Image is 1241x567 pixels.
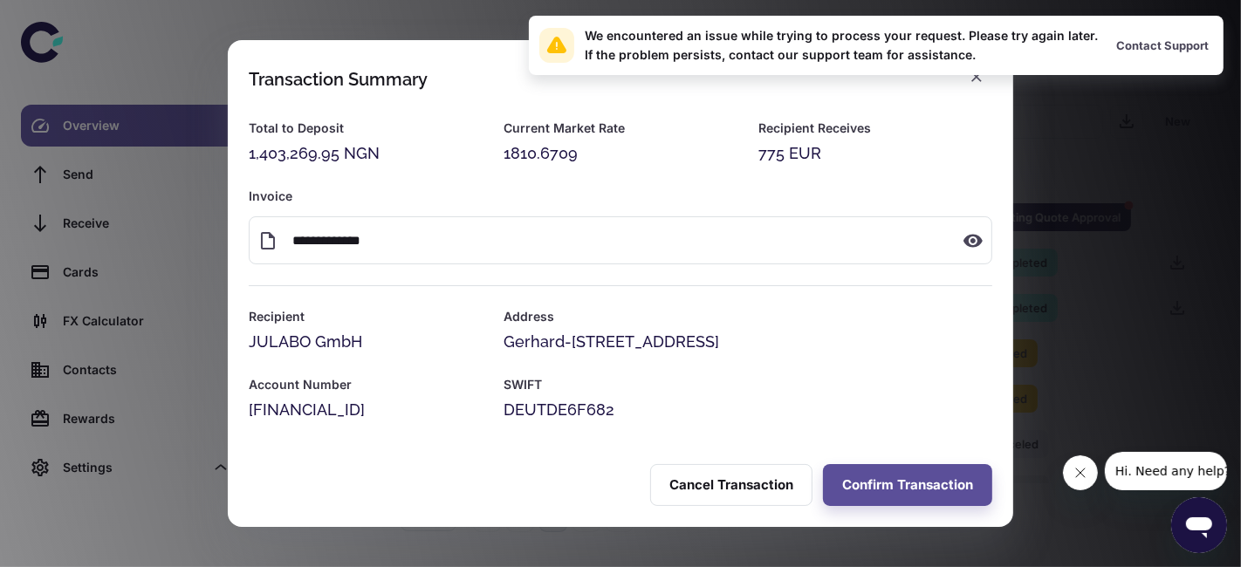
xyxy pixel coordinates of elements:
[504,307,992,326] h6: Address
[1171,497,1227,553] iframe: Button to launch messaging window
[249,330,483,354] div: JULABO GmbH
[249,187,992,206] h6: Invoice
[249,398,483,422] div: [FINANCIAL_ID]
[249,141,483,166] div: 1,403,269.95 NGN
[823,464,992,506] button: Confirm Transaction
[249,69,428,90] div: Transaction Summary
[249,119,483,138] h6: Total to Deposit
[1105,452,1227,490] iframe: Message from company
[504,375,992,394] h6: SWIFT
[10,12,126,26] span: Hi. Need any help?
[504,398,992,422] div: DEUTDE6F682
[504,330,992,354] div: Gerhard-[STREET_ADDRESS]
[1112,32,1213,58] button: Contact Support
[249,375,483,394] h6: Account Number
[650,464,812,506] button: Cancel Transaction
[585,26,1098,65] div: We encountered an issue while trying to process your request. Please try again later. If the prob...
[1063,455,1098,490] iframe: Close message
[758,119,992,138] h6: Recipient Receives
[758,141,992,166] div: 775 EUR
[504,141,737,166] div: 1810.6709
[249,307,483,326] h6: Recipient
[504,119,737,138] h6: Current Market Rate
